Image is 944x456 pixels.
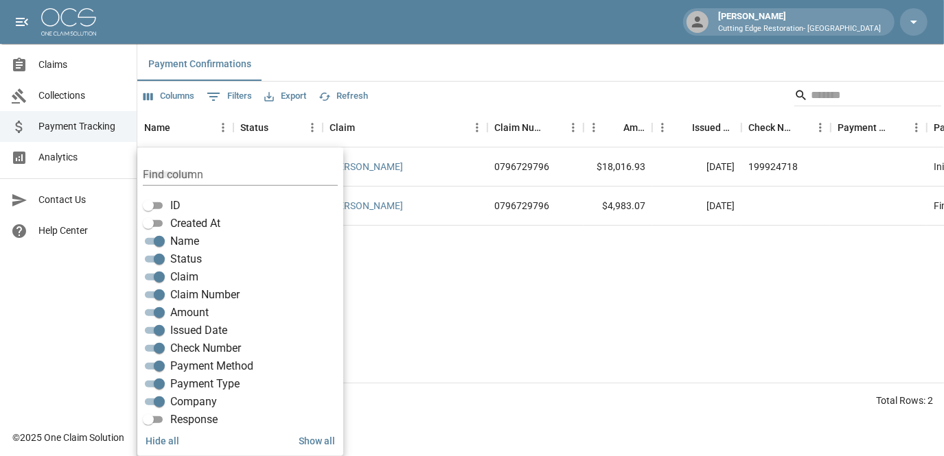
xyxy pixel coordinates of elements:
[713,10,886,34] div: [PERSON_NAME]
[170,376,240,392] span: Payment Type
[137,48,262,81] button: Payment Confirmations
[794,84,941,109] div: Search
[170,251,202,267] span: Status
[623,108,645,147] div: Amount
[137,48,944,81] div: dynamic tabs
[140,428,185,453] button: Hide all
[741,108,831,147] div: Check Number
[38,88,126,103] span: Collections
[748,160,798,173] div: 199924718
[906,117,927,138] button: Menu
[494,199,549,213] div: 0796729796
[38,193,126,207] span: Contact Us
[652,117,673,138] button: Menu
[302,117,323,138] button: Menu
[170,197,181,214] span: ID
[330,108,355,147] div: Claim
[170,233,199,250] span: Name
[293,428,341,453] button: Show all
[261,86,310,107] button: Export
[838,108,887,147] div: Payment Method
[692,108,735,147] div: Issued Date
[467,117,487,138] button: Menu
[584,108,652,147] div: Amount
[876,394,933,407] div: Total Rows: 2
[604,118,623,137] button: Sort
[170,394,217,410] span: Company
[355,118,374,137] button: Sort
[38,224,126,238] span: Help Center
[831,108,927,147] div: Payment Method
[170,304,209,321] span: Amount
[487,108,584,147] div: Claim Number
[8,8,36,36] button: open drawer
[584,147,652,187] div: $18,016.93
[137,147,343,456] div: Select columns
[41,8,96,36] img: ocs-logo-white-transparent.png
[170,322,227,339] span: Issued Date
[652,187,741,226] div: [DATE]
[791,118,810,137] button: Sort
[718,23,881,35] p: Cutting Edge Restoration- [GEOGRAPHIC_DATA]
[652,147,741,187] div: [DATE]
[652,108,741,147] div: Issued Date
[170,411,218,428] span: Response
[38,150,126,165] span: Analytics
[170,269,198,285] span: Claim
[170,215,220,232] span: Created At
[315,86,371,107] button: Refresh
[494,108,544,147] div: Claim Number
[323,108,487,147] div: Claim
[144,108,170,147] div: Name
[330,199,403,213] a: [PERSON_NAME]
[584,117,604,138] button: Menu
[170,358,253,374] span: Payment Method
[137,108,233,147] div: Name
[240,108,268,147] div: Status
[563,117,584,138] button: Menu
[170,287,240,303] span: Claim Number
[140,86,198,107] button: Select columns
[233,108,323,147] div: Status
[170,340,241,357] span: Check Number
[38,119,126,134] span: Payment Tracking
[170,118,189,137] button: Sort
[268,118,288,137] button: Sort
[213,117,233,138] button: Menu
[810,117,831,138] button: Menu
[887,118,906,137] button: Sort
[330,160,403,173] a: [PERSON_NAME]
[673,118,692,137] button: Sort
[494,160,549,173] div: 0796729796
[584,187,652,226] div: $4,983.07
[203,86,255,108] button: Show filters
[544,118,563,137] button: Sort
[748,108,791,147] div: Check Number
[38,58,126,72] span: Claims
